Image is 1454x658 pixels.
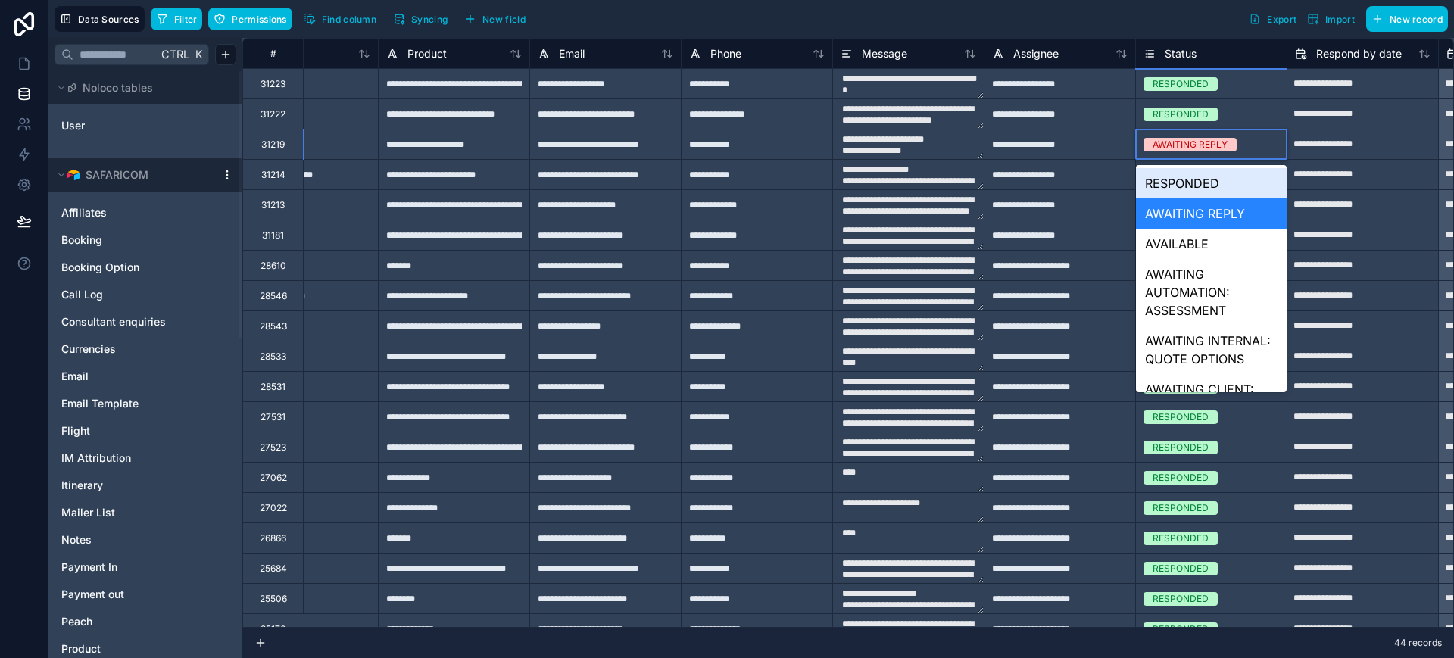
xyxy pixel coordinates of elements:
span: SAFARICOM [86,167,148,182]
span: 44 records [1394,637,1442,649]
div: 31219 [261,139,285,151]
span: Phone [710,46,741,61]
span: Assignee [1013,46,1059,61]
div: 28543 [260,320,287,332]
span: IM Attribution [61,451,131,466]
a: Product [61,641,199,656]
div: RESPONDED [1136,168,1287,198]
div: 27523 [260,441,286,454]
div: 27062 [260,472,287,484]
span: Affiliates [61,205,107,220]
div: 28546 [260,290,287,302]
div: AVAILABLE [1136,229,1287,259]
button: Import [1302,6,1360,32]
div: IM Attribution [55,446,236,470]
div: 31214 [261,169,285,181]
div: Email Template [55,391,236,416]
div: 27022 [260,502,287,514]
button: New record [1366,6,1448,32]
div: Peach [55,610,236,634]
a: Notes [61,532,199,547]
span: Import [1325,14,1355,25]
div: RESPONDED [1153,622,1209,636]
div: RESPONDED [1153,471,1209,485]
span: Export [1267,14,1296,25]
button: New field [459,8,531,30]
a: Booking [61,232,199,248]
div: RESPONDED [1153,562,1209,575]
div: 28533 [260,351,286,363]
button: Filter [151,8,203,30]
a: New record [1360,6,1448,32]
div: 31223 [261,78,285,90]
a: Affiliates [61,205,199,220]
span: New field [482,14,526,25]
a: User [61,118,184,133]
div: 26866 [260,532,286,544]
div: 25684 [260,563,287,575]
span: Respond by date [1316,46,1402,61]
div: Call Log [55,282,236,307]
div: 28610 [261,260,286,272]
a: Itinerary [61,478,199,493]
div: 25506 [260,593,287,605]
div: 28531 [261,381,285,393]
a: Flight [61,423,199,438]
div: 31181 [262,229,284,242]
div: 31222 [261,108,285,120]
div: RESPONDED [1153,441,1209,454]
span: Status [1165,46,1197,61]
a: Peach [61,614,199,629]
a: Permissions [208,8,298,30]
div: RESPONDED [1153,501,1209,515]
a: Consultant enquiries [61,314,199,329]
div: RESPONDED [1153,77,1209,91]
span: Payment out [61,587,124,602]
div: Notes [55,528,236,552]
span: Flight [61,423,90,438]
span: Product [61,641,101,656]
div: RESPONDED [1153,532,1209,545]
span: Message [862,46,907,61]
div: AWAITING CLIENT: QUOTE OPTIONS SENT [1136,374,1287,441]
div: User [55,114,236,138]
span: User [61,118,85,133]
button: Permissions [208,8,292,30]
div: Payment out [55,582,236,607]
a: Mailer List [61,505,199,520]
div: Currencies [55,337,236,361]
span: Data Sources [78,14,139,25]
div: Affiliates [55,201,236,225]
span: Payment In [61,560,117,575]
img: Airtable Logo [67,169,80,181]
button: Export [1243,6,1302,32]
a: Call Log [61,287,199,302]
div: # [254,48,292,59]
div: RESPONDED [1153,108,1209,121]
span: Consultant enquiries [61,314,166,329]
a: Email Template [61,396,199,411]
button: Data Sources [55,6,145,32]
span: Notes [61,532,92,547]
a: Booking Option [61,260,199,275]
div: 31213 [261,199,285,211]
div: RESPONDED [1153,592,1209,606]
button: Find column [298,8,382,30]
div: 25170 [261,623,286,635]
div: Email [55,364,236,388]
span: New record [1390,14,1443,25]
div: AWAITING AUTOMATION: ASSESSMENT [1136,259,1287,326]
span: Noloco tables [83,80,153,95]
span: Filter [174,14,198,25]
a: Payment out [61,587,199,602]
a: Payment In [61,560,199,575]
span: Email Template [61,396,139,411]
div: 27531 [261,411,285,423]
div: Consultant enquiries [55,310,236,334]
span: Peach [61,614,92,629]
span: Product [407,46,447,61]
div: RESPONDED [1153,410,1209,424]
div: Mailer List [55,501,236,525]
button: Airtable LogoSAFARICOM [55,164,215,186]
a: Syncing [388,8,459,30]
